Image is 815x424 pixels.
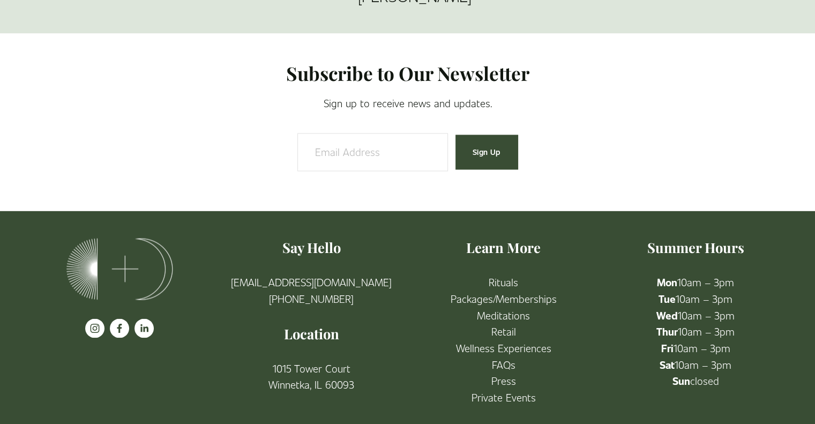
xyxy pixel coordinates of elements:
[672,373,690,387] strong: Sun
[134,318,154,338] a: LinkedIn
[609,273,782,389] p: 10am – 3pm 10am – 3pm 10am – 3pm 10am – 3pm 10am – 3pm 10am – 3pm closed
[661,340,673,354] strong: Fri
[497,323,516,339] a: etail
[473,146,500,157] span: Sign Up
[472,389,536,405] a: Private Events
[268,360,354,392] a: 1015 Tower CourtWinnetka, IL 60093
[657,274,677,288] strong: Mon
[225,237,398,256] h4: Say Hello
[660,357,675,371] strong: Sat
[416,237,590,256] h4: Learn More
[609,237,782,256] h4: Summer Hours
[416,273,590,405] p: R
[656,308,678,322] strong: Wed
[456,339,551,356] a: Wellness Experiences
[477,307,530,323] a: Meditations
[455,135,518,169] button: Sign Up
[269,290,354,307] a: [PHONE_NUMBER]
[491,372,516,389] a: Press
[110,318,129,338] a: facebook-unauth
[231,273,392,290] a: [EMAIL_ADDRESS][DOMAIN_NAME]
[659,291,676,305] strong: Tue
[168,60,646,86] h2: Subscribe to Our Newsletter
[451,290,557,307] a: Packages/Memberships
[656,324,678,338] strong: Thur
[225,324,398,343] h4: Location
[492,356,515,373] a: FAQs
[297,133,448,171] input: Email Address
[168,95,646,111] p: Sign up to receive news and updates.
[85,318,104,338] a: instagram-unauth
[489,273,518,290] a: Rituals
